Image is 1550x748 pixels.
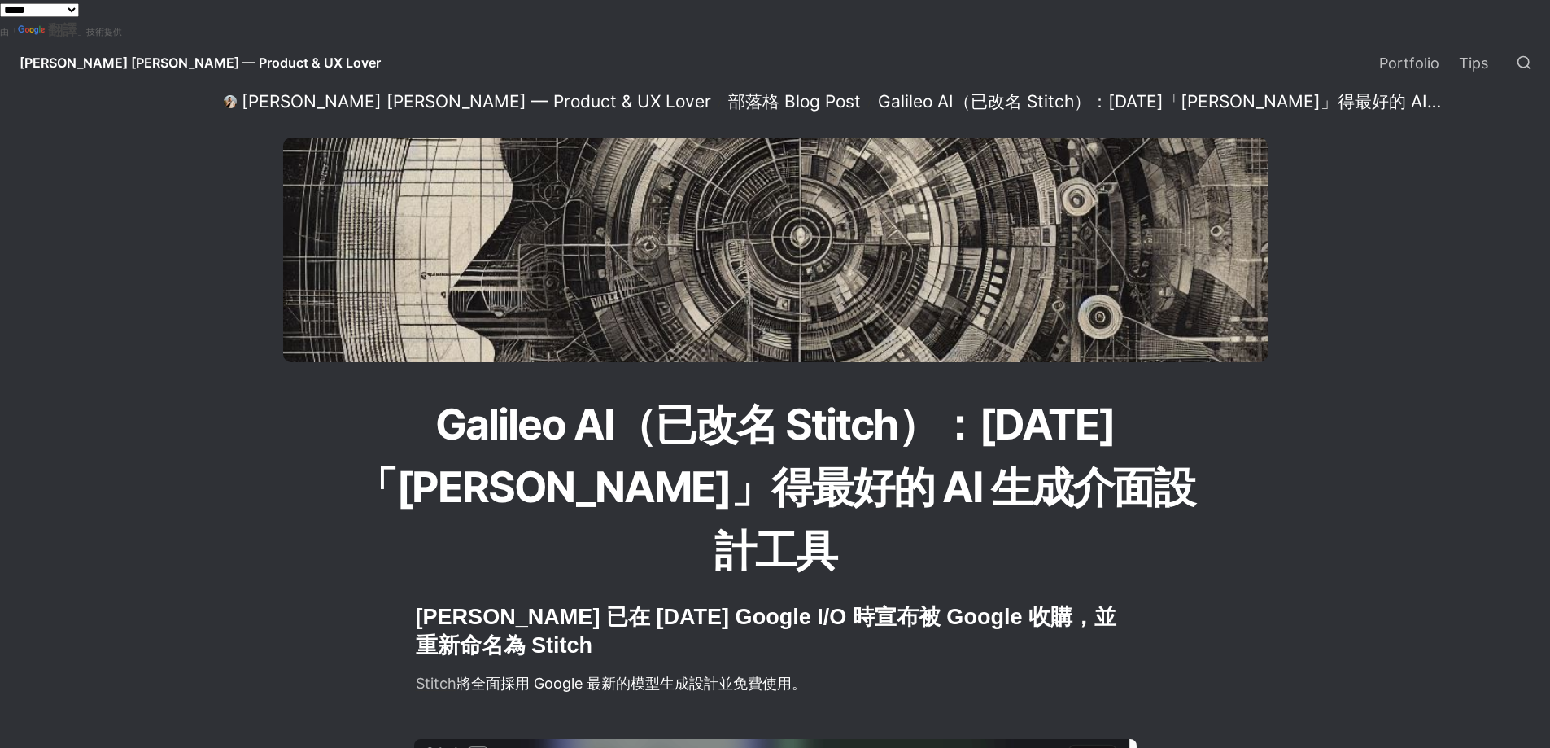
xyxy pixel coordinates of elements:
[336,391,1215,584] h1: Galileo AI（已改名 Stitch）：[DATE]「[PERSON_NAME]」得最好的 AI 生成介面設計工具
[18,21,77,38] a: 翻譯
[20,55,381,71] span: [PERSON_NAME] [PERSON_NAME] — Product & UX Lover
[878,91,1444,112] div: Galileo AI（已改名 Stitch）：[DATE]「[PERSON_NAME]」得最好的 AI 生成介面設計工具
[1449,40,1498,85] a: Tips
[867,95,871,109] span: /
[718,95,722,109] span: /
[416,675,456,692] a: Stitch
[1369,40,1449,85] a: Portfolio
[728,91,861,112] div: 部落格 Blog Post
[224,95,237,108] img: Daniel Lee — Product & UX Lover
[873,92,1449,112] a: Galileo AI（已改名 Stitch）：[DATE]「[PERSON_NAME]」得最好的 AI 生成介面設計工具
[414,670,1137,697] p: 將全面採用 Google 最新的模型生成設計並免費使用。
[219,92,716,112] a: [PERSON_NAME] [PERSON_NAME] — Product & UX Lover
[242,91,711,112] div: [PERSON_NAME] [PERSON_NAME] — Product & UX Lover
[283,138,1268,362] img: Galileo AI（已改名 Stitch）：2024 年「平衡」得最好的 AI 生成介面設計工具
[7,40,394,85] a: [PERSON_NAME] [PERSON_NAME] — Product & UX Lover
[18,25,48,37] img: Google 翻譯
[723,92,866,112] a: 部落格 Blog Post
[414,601,1137,663] h2: [PERSON_NAME] 已在 [DATE] Google I/O 時宣布被 Google 收購，並重新命名為 Stitch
